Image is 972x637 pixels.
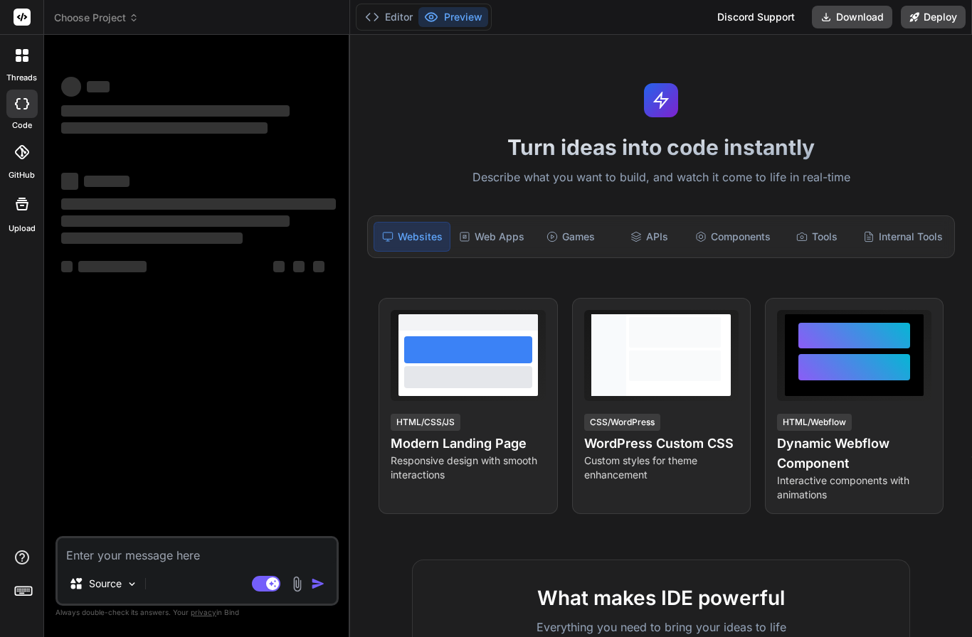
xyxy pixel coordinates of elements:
[313,261,324,272] span: ‌
[61,232,243,244] span: ‌
[84,176,130,187] span: ‌
[293,261,305,272] span: ‌
[311,577,325,591] img: icon
[126,578,138,590] img: Pick Models
[9,169,35,181] label: GitHub
[61,105,290,117] span: ‌
[61,215,290,227] span: ‌
[901,6,966,28] button: Deploy
[56,606,339,619] p: Always double-check its answers. Your in Bind
[584,454,739,482] p: Custom styles for theme enhancement
[61,261,73,272] span: ‌
[777,473,931,502] p: Interactive components with animations
[435,619,887,636] p: Everything you need to bring your ideas to life
[777,414,852,431] div: HTML/Webflow
[391,434,545,454] h4: Modern Landing Page
[359,7,418,27] button: Editor
[690,222,776,252] div: Components
[418,7,488,27] button: Preview
[391,414,460,431] div: HTML/CSS/JS
[359,168,963,187] p: Describe what you want to build, and watch it come to life in real-time
[777,434,931,473] h4: Dynamic Webflow Component
[61,198,336,210] span: ‌
[584,414,660,431] div: CSS/WordPress
[435,583,887,613] h2: What makes IDE powerful
[273,261,285,272] span: ‌
[289,576,305,592] img: attachment
[89,577,122,591] p: Source
[54,11,139,25] span: Choose Project
[359,134,963,160] h1: Turn ideas into code instantly
[61,173,78,190] span: ‌
[61,77,81,97] span: ‌
[709,6,803,28] div: Discord Support
[812,6,892,28] button: Download
[374,222,450,252] div: Websites
[12,119,32,132] label: code
[453,222,530,252] div: Web Apps
[61,122,268,134] span: ‌
[611,222,687,252] div: APIs
[78,261,147,272] span: ‌
[391,454,545,482] p: Responsive design with smooth interactions
[533,222,608,252] div: Games
[584,434,739,454] h4: WordPress Custom CSS
[9,223,36,235] label: Upload
[779,222,855,252] div: Tools
[857,222,949,252] div: Internal Tools
[191,608,216,616] span: privacy
[6,72,37,84] label: threads
[87,81,110,92] span: ‌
